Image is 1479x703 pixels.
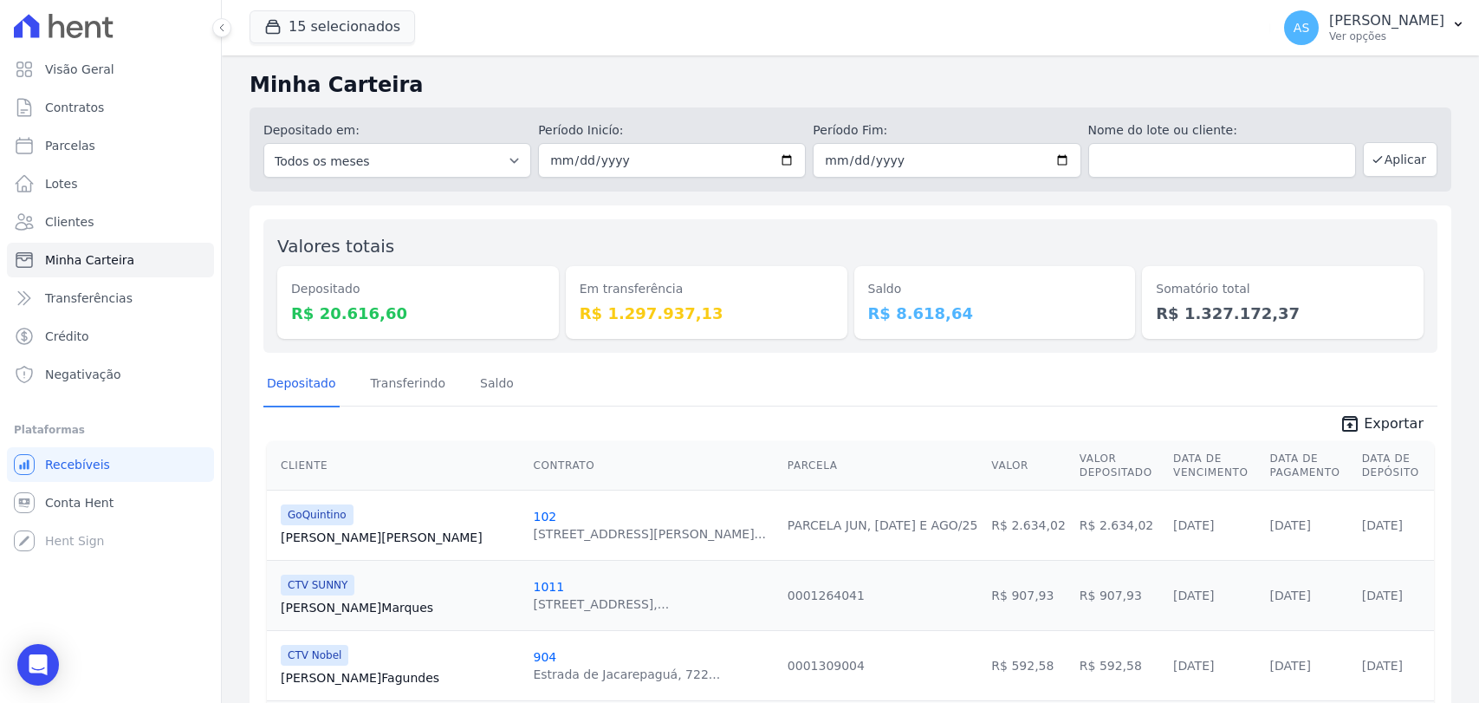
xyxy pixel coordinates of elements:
[367,362,450,407] a: Transferindo
[984,560,1072,630] td: R$ 907,93
[7,90,214,125] a: Contratos
[533,666,720,683] div: Estrada de Jacarepaguá, 722...
[281,645,348,666] span: CTV Nobel
[277,236,394,257] label: Valores totais
[788,659,865,673] a: 0001309004
[984,630,1072,700] td: R$ 592,58
[1326,413,1437,438] a: unarchive Exportar
[533,596,669,613] div: [STREET_ADDRESS],...
[868,280,1122,298] dt: Saldo
[580,302,834,325] dd: R$ 1.297.937,13
[7,128,214,163] a: Parcelas
[477,362,517,407] a: Saldo
[281,575,354,596] span: CTV SUNNY
[45,61,114,78] span: Visão Geral
[1294,22,1309,34] span: AS
[250,69,1451,101] h2: Minha Carteira
[17,644,59,686] div: Open Intercom Messenger
[813,121,1080,140] label: Período Fim:
[281,669,519,687] a: [PERSON_NAME]Fagundes
[984,441,1072,491] th: Valor
[1263,441,1355,491] th: Data de Pagamento
[1362,659,1403,673] a: [DATE]
[1270,589,1311,602] a: [DATE]
[1340,413,1360,434] i: unarchive
[281,599,519,616] a: [PERSON_NAME]Marques
[1270,659,1311,673] a: [DATE]
[1362,518,1403,532] a: [DATE]
[1329,12,1444,29] p: [PERSON_NAME]
[1173,518,1214,532] a: [DATE]
[1270,518,1311,532] a: [DATE]
[7,205,214,239] a: Clientes
[45,328,89,345] span: Crédito
[45,366,121,383] span: Negativação
[263,362,340,407] a: Depositado
[1156,280,1410,298] dt: Somatório total
[291,302,545,325] dd: R$ 20.616,60
[984,490,1072,560] td: R$ 2.634,02
[45,494,114,511] span: Conta Hent
[14,420,207,440] div: Plataformas
[7,447,214,482] a: Recebíveis
[1073,630,1166,700] td: R$ 592,58
[7,243,214,277] a: Minha Carteira
[7,357,214,392] a: Negativação
[7,319,214,354] a: Crédito
[45,290,133,307] span: Transferências
[263,123,360,137] label: Depositado em:
[1173,589,1214,602] a: [DATE]
[533,580,564,594] a: 1011
[533,525,765,543] div: [STREET_ADDRESS][PERSON_NAME]...
[45,137,95,154] span: Parcelas
[45,456,110,473] span: Recebíveis
[45,251,134,269] span: Minha Carteira
[45,99,104,116] span: Contratos
[580,280,834,298] dt: Em transferência
[7,485,214,520] a: Conta Hent
[7,52,214,87] a: Visão Geral
[281,529,519,546] a: [PERSON_NAME][PERSON_NAME]
[1073,441,1166,491] th: Valor Depositado
[1355,441,1434,491] th: Data de Depósito
[1173,659,1214,673] a: [DATE]
[1073,490,1166,560] td: R$ 2.634,02
[1362,589,1403,602] a: [DATE]
[267,441,526,491] th: Cliente
[45,175,78,192] span: Lotes
[45,213,94,231] span: Clientes
[538,121,806,140] label: Período Inicío:
[1329,29,1444,43] p: Ver opções
[788,589,865,602] a: 0001264041
[250,10,415,43] button: 15 selecionados
[7,166,214,201] a: Lotes
[1073,560,1166,630] td: R$ 907,93
[1363,142,1437,177] button: Aplicar
[291,280,545,298] dt: Depositado
[281,504,354,525] span: GoQuintino
[533,510,556,524] a: 102
[781,441,985,491] th: Parcela
[1270,3,1479,52] button: AS [PERSON_NAME] Ver opções
[526,441,780,491] th: Contrato
[7,281,214,316] a: Transferências
[1088,121,1356,140] label: Nome do lote ou cliente:
[1364,413,1424,434] span: Exportar
[533,650,556,664] a: 904
[1166,441,1262,491] th: Data de Vencimento
[788,518,978,532] a: PARCELA JUN, [DATE] E AGO/25
[1156,302,1410,325] dd: R$ 1.327.172,37
[868,302,1122,325] dd: R$ 8.618,64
